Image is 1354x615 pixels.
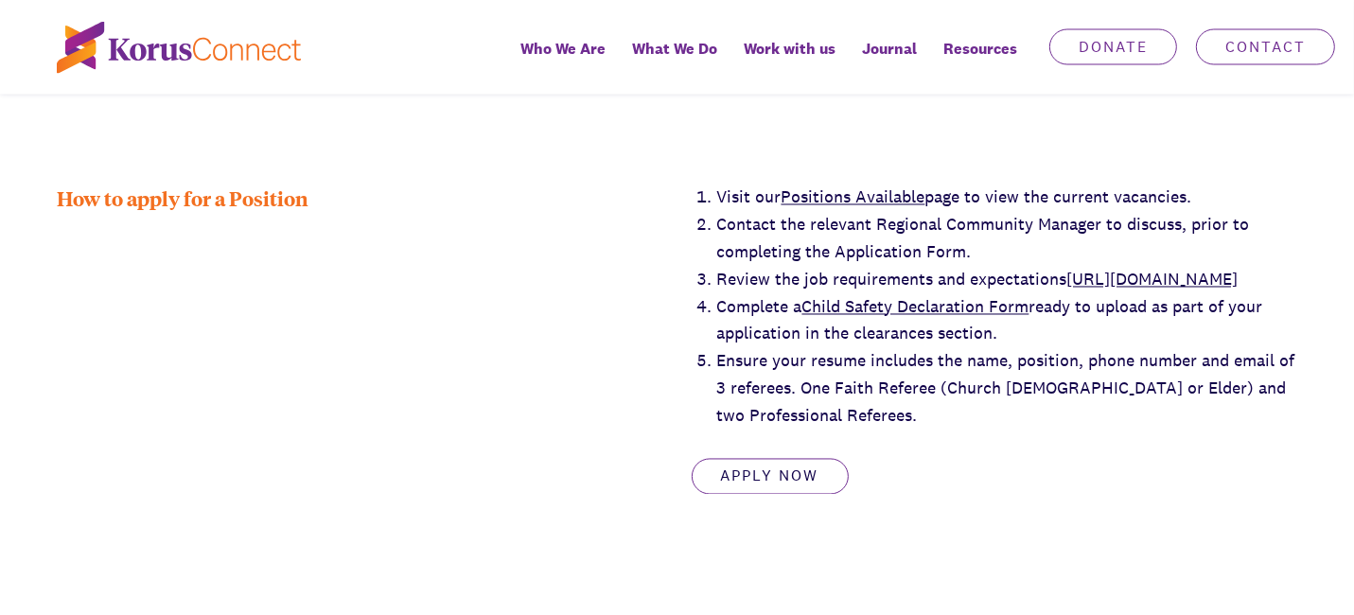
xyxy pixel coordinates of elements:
a: Work with us [730,26,849,95]
a: What We Do [619,26,730,95]
span: Journal [862,35,917,62]
div: Resources [930,26,1030,95]
span: Who We Are [520,35,606,62]
li: Complete a ready to upload as part of your application in the clearances section. [717,294,1298,349]
img: korus-connect%2Fc5177985-88d5-491d-9cd7-4a1febad1357_logo.svg [57,22,301,74]
a: Child Safety Declaration Form [802,296,1029,318]
li: Visit our page to view the current vacancies. [717,184,1298,212]
span: Work with us [744,35,835,62]
a: Who We Are [507,26,619,95]
a: [URL][DOMAIN_NAME] [1067,269,1239,290]
a: Positions Available [782,186,925,208]
li: Ensure your resume includes the name, position, phone number and email of 3 referees. One Faith R... [717,348,1298,430]
div: How to apply for a Position [57,184,663,494]
li: Contact the relevant Regional Community Manager to discuss, prior to completing the Application F... [717,212,1298,267]
span: What We Do [632,35,717,62]
a: Contact [1196,29,1335,65]
a: Journal [849,26,930,95]
a: Donate [1049,29,1177,65]
li: Review the job requirements and expectations [717,267,1298,294]
a: Apply now [692,459,849,495]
